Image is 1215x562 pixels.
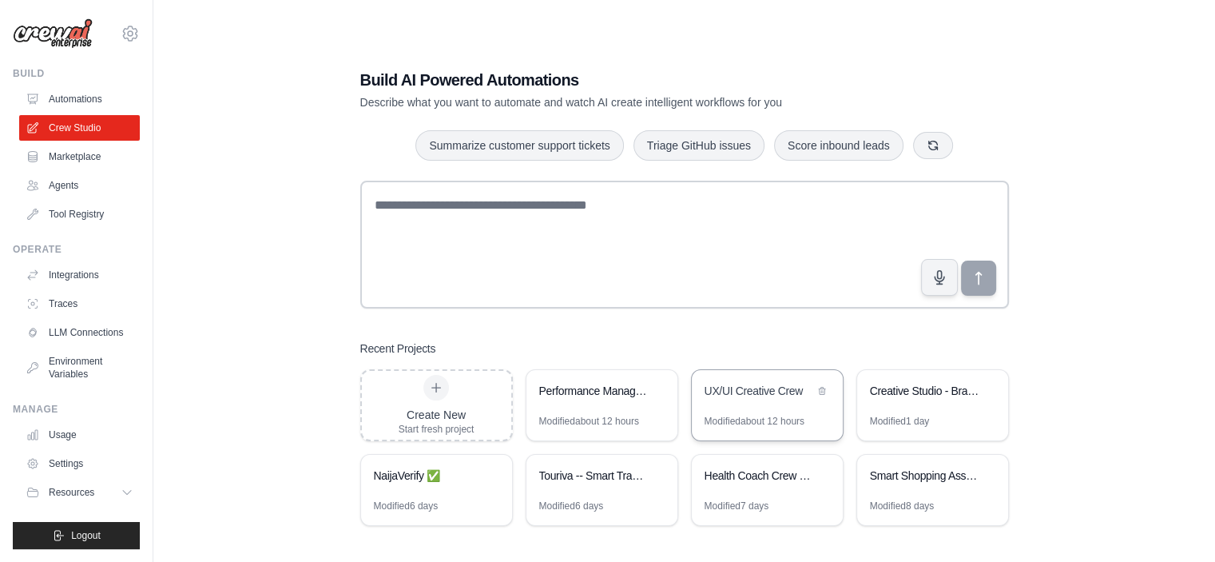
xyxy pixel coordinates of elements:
div: Health Coach Crew - Personalized Wellness Automation [705,468,814,484]
button: Get new suggestions [913,132,953,159]
a: Automations [19,86,140,112]
div: Touriva -- Smart Travel Planner [539,468,649,484]
div: Performance Management Automation [539,383,649,399]
div: Create New [399,407,474,423]
button: Triage GitHub issues [633,130,764,161]
a: Marketplace [19,144,140,169]
iframe: Chat Widget [1135,485,1215,562]
button: Logout [13,522,140,549]
a: LLM Connections [19,320,140,345]
h1: Build AI Powered Automations [360,69,897,91]
div: NaijaVerify ✅ [374,468,483,484]
img: Logo [13,18,93,49]
a: Traces [19,291,140,317]
div: Modified 1 day [870,415,930,428]
button: Resources [19,480,140,505]
a: Crew Studio [19,115,140,141]
a: Settings [19,451,140,476]
div: Modified 7 days [705,500,769,512]
div: Start fresh project [399,423,474,436]
div: UX/UI Creative Crew [705,383,814,399]
div: Modified about 12 hours [705,415,804,428]
button: Score inbound leads [774,130,903,161]
div: Modified 6 days [539,500,604,512]
a: Integrations [19,262,140,288]
span: Resources [49,486,94,499]
a: Environment Variables [19,349,140,387]
div: Modified 8 days [870,500,935,512]
a: Tool Registry [19,201,140,227]
div: Manage [13,403,140,416]
div: Smart Shopping Assistant [870,468,979,484]
div: Modified 6 days [374,500,439,512]
button: Delete project [814,383,830,399]
p: Describe what you want to automate and watch AI create intelligent workflows for you [360,94,897,110]
div: Creative Studio - Brand System Builder [870,383,979,399]
a: Usage [19,422,140,448]
span: Logout [71,529,101,542]
div: Build [13,67,140,80]
div: Operate [13,243,140,256]
button: Click to speak your automation idea [921,259,958,296]
div: Modified about 12 hours [539,415,639,428]
h3: Recent Projects [360,341,436,357]
a: Agents [19,173,140,198]
button: Summarize customer support tickets [415,130,623,161]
